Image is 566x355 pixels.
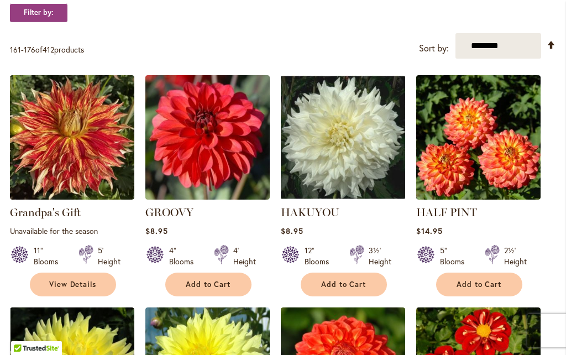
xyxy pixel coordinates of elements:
[281,226,303,236] span: $8.95
[10,41,84,59] p: - of products
[457,280,502,289] span: Add to Cart
[301,273,387,296] button: Add to Cart
[145,75,270,200] img: GROOVY
[416,206,477,219] a: HALF PINT
[369,245,391,267] div: 3½' Height
[34,245,65,267] div: 11" Blooms
[305,245,336,267] div: 12" Blooms
[281,206,339,219] a: HAKUYOU
[8,316,39,347] iframe: Launch Accessibility Center
[436,273,522,296] button: Add to Cart
[281,75,405,200] img: Hakuyou
[24,44,35,55] span: 176
[43,44,54,55] span: 412
[416,75,541,200] img: HALF PINT
[145,226,168,236] span: $8.95
[10,3,67,22] strong: Filter by:
[416,226,443,236] span: $14.95
[10,75,134,200] img: Grandpa's Gift
[416,191,541,202] a: HALF PINT
[440,245,471,267] div: 5" Blooms
[98,245,120,267] div: 5' Height
[10,226,134,236] p: Unavailable for the season
[169,245,201,267] div: 4" Blooms
[30,273,116,296] a: View Details
[10,44,21,55] span: 161
[504,245,527,267] div: 2½' Height
[419,38,449,59] label: Sort by:
[321,280,366,289] span: Add to Cart
[10,206,81,219] a: Grandpa's Gift
[281,191,405,202] a: Hakuyou
[233,245,256,267] div: 4' Height
[10,191,134,202] a: Grandpa's Gift
[165,273,251,296] button: Add to Cart
[145,191,270,202] a: GROOVY
[49,280,97,289] span: View Details
[186,280,231,289] span: Add to Cart
[145,206,193,219] a: GROOVY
